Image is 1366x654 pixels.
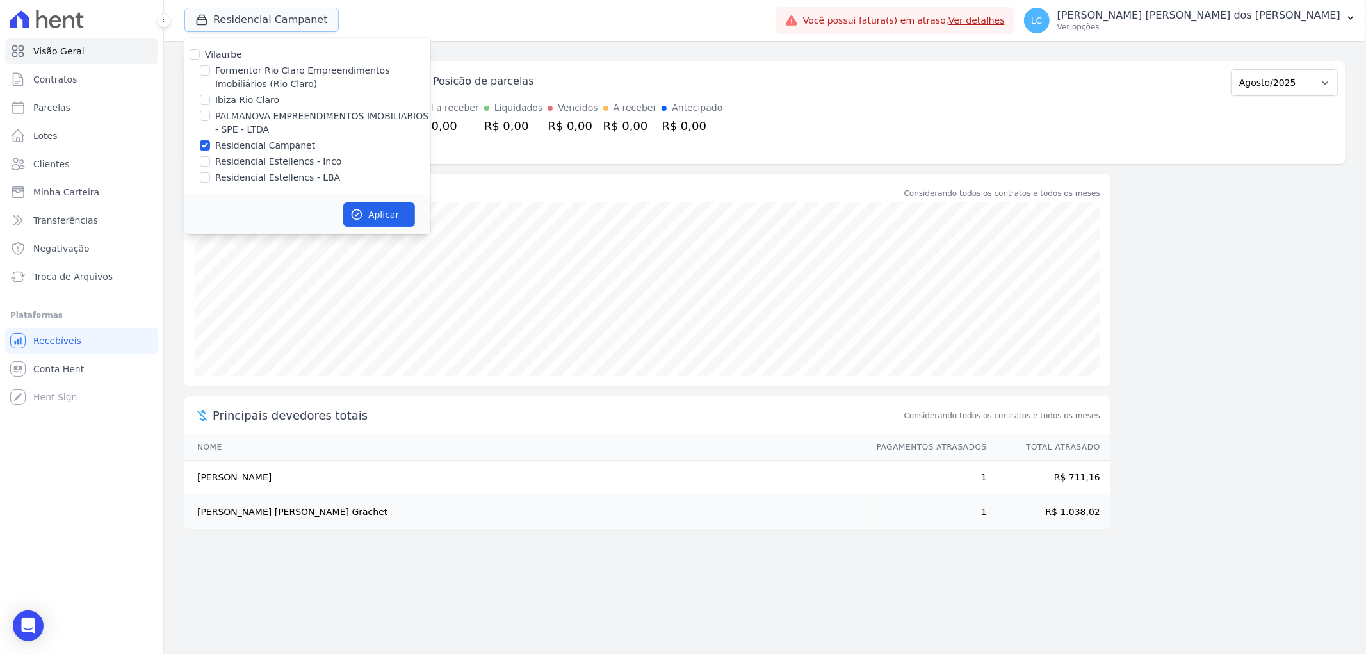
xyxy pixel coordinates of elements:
div: Plataformas [10,307,153,323]
button: LC [PERSON_NAME] [PERSON_NAME] dos [PERSON_NAME] Ver opções [1014,3,1366,38]
a: Troca de Arquivos [5,264,158,290]
span: Transferências [33,214,98,227]
td: R$ 711,16 [988,461,1110,495]
a: Minha Carteira [5,179,158,205]
div: Saldo devedor total [213,184,902,202]
div: Posição de parcelas [433,74,534,89]
label: Residencial Estellencs - Inco [215,155,342,168]
span: Principais devedores totais [213,407,902,424]
span: Visão Geral [33,45,85,58]
th: Nome [184,434,865,461]
div: R$ 0,00 [484,117,543,135]
label: Vilaurbe [205,49,242,60]
div: R$ 0,00 [603,117,657,135]
span: Negativação [33,242,90,255]
div: Considerando todos os contratos e todos os meses [904,188,1100,199]
td: [PERSON_NAME] [184,461,865,495]
label: Formentor Rio Claro Empreendimentos Imobiliários (Rio Claro) [215,64,430,91]
label: Ibiza Rio Claro [215,94,279,107]
span: Conta Hent [33,363,84,375]
a: Clientes [5,151,158,177]
th: Pagamentos Atrasados [865,434,988,461]
p: Ver opções [1057,22,1340,32]
label: Residencial Estellencs - LBA [215,171,340,184]
td: [PERSON_NAME] [PERSON_NAME] Grachet [184,495,865,530]
a: Ver detalhes [948,15,1005,26]
div: A receber [614,101,657,115]
span: Parcelas [33,101,70,114]
div: Open Intercom Messenger [13,610,44,641]
span: Contratos [33,73,77,86]
a: Visão Geral [5,38,158,64]
div: R$ 0,00 [662,117,722,135]
div: Antecipado [672,101,722,115]
div: R$ 0,00 [412,117,479,135]
a: Recebíveis [5,328,158,354]
div: Liquidados [494,101,543,115]
span: Clientes [33,158,69,170]
span: Minha Carteira [33,186,99,199]
td: 1 [865,495,988,530]
span: Troca de Arquivos [33,270,113,283]
button: Residencial Campanet [184,8,339,32]
td: 1 [865,461,988,495]
a: Lotes [5,123,158,149]
span: Recebíveis [33,334,81,347]
span: Você possui fatura(s) em atraso. [803,14,1005,28]
span: Considerando todos os contratos e todos os meses [904,410,1100,421]
div: R$ 0,00 [548,117,598,135]
div: Total a receber [412,101,479,115]
span: Lotes [33,129,58,142]
label: PALMANOVA EMPREENDIMENTOS IMOBILIARIOS - SPE - LTDA [215,110,430,136]
div: Vencidos [558,101,598,115]
a: Transferências [5,208,158,233]
p: [PERSON_NAME] [PERSON_NAME] dos [PERSON_NAME] [1057,9,1340,22]
a: Contratos [5,67,158,92]
span: LC [1031,16,1043,25]
a: Parcelas [5,95,158,120]
a: Negativação [5,236,158,261]
td: R$ 1.038,02 [988,495,1110,530]
label: Residencial Campanet [215,139,315,152]
th: Total Atrasado [988,434,1110,461]
a: Conta Hent [5,356,158,382]
button: Aplicar [343,202,415,227]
